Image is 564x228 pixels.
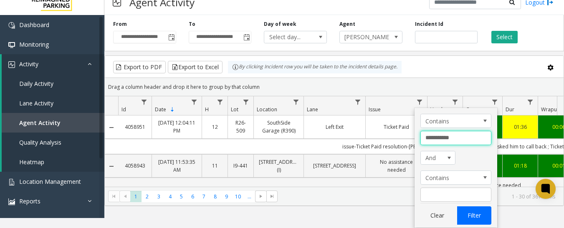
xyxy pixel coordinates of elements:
span: Go to the next page [258,193,264,200]
span: Go to the next page [255,190,266,202]
span: Issue Filter Operators [420,114,491,128]
span: Issue [369,106,381,113]
span: And [421,151,448,165]
label: To [189,20,195,28]
a: [DATE] 11:53:35 AM [157,158,197,174]
span: Daily Activity [19,80,53,88]
kendo-pager-info: 1 - 30 of 361 items [283,193,555,200]
a: 12 [207,123,223,131]
span: Quality Analysis [19,138,61,146]
span: Id [121,106,126,113]
label: From [113,20,127,28]
span: Date [155,106,166,113]
span: Activity [19,60,38,68]
a: Issue Filter Menu [414,96,425,108]
img: 'icon' [8,42,15,48]
a: Activity [2,54,104,74]
button: Export to Excel [168,61,223,73]
span: Sortable [169,106,176,113]
a: Left Exit [309,123,360,131]
a: 4058943 [123,162,147,170]
a: No assistance needed [371,158,422,174]
a: Ticket Paid [371,123,422,131]
a: Collapse Details [105,163,118,170]
span: Lane [307,106,318,113]
a: Id Filter Menu [139,96,150,108]
span: Page 9 [221,191,232,202]
span: Toggle popup [242,31,251,43]
span: Page 2 [142,191,153,202]
span: Page 6 [187,191,198,202]
span: Agent Activity [19,119,61,127]
span: Go to the last page [269,193,276,200]
a: R26-509 [233,119,248,135]
label: Agent [339,20,355,28]
a: [STREET_ADDRESS] (I) [259,158,298,174]
a: Lot Filter Menu [240,96,252,108]
span: Dashboard [19,21,49,29]
img: 'icon' [8,22,15,29]
span: Select day... [264,31,314,43]
span: Contacts [19,217,43,225]
img: 'icon' [8,179,15,185]
a: 01:36 [508,123,533,131]
button: Filter [457,206,491,225]
span: Contains [421,171,477,184]
a: Vend Filter Menu [450,96,461,108]
span: Page 5 [176,191,187,202]
span: Page 4 [164,191,176,202]
img: 'icon' [8,61,15,68]
span: Wrapup [541,106,560,113]
a: [STREET_ADDRESS] [309,162,360,170]
span: Contains [421,114,477,128]
span: Location Management [19,178,81,185]
a: Date Filter Menu [189,96,200,108]
span: Page 8 [210,191,221,202]
a: Daily Activity [2,74,104,93]
span: Page 1 [130,191,142,202]
a: Lane Filter Menu [352,96,364,108]
a: Dur Filter Menu [525,96,536,108]
span: Page 3 [153,191,164,202]
a: 4058951 [123,123,147,131]
a: 01:18 [508,162,533,170]
button: Select [491,31,518,43]
span: H [205,106,209,113]
span: Go to the last page [266,190,278,202]
a: 11 [207,162,223,170]
span: Lane Activity [19,99,53,107]
a: [DATE] 12:04:11 PM [157,119,197,135]
span: Location [257,106,277,113]
button: Clear [420,206,455,225]
button: Export to PDF [113,61,166,73]
a: Queue Filter Menu [489,96,501,108]
a: I9-441 [233,162,248,170]
span: Queue [466,106,482,113]
span: Page 7 [198,191,210,202]
img: 'icon' [8,198,15,205]
span: Issue Filter Logic [420,151,455,165]
span: Page 10 [233,191,244,202]
a: H Filter Menu [215,96,226,108]
a: Collapse Details [105,124,118,131]
span: Toggle popup [167,31,176,43]
a: Lane Activity [2,93,104,113]
span: Page 11 [244,191,255,202]
input: Issue Filter [420,131,491,145]
a: SouthSide Garage (R390) [259,119,298,135]
div: Drag a column header and drop it here to group by that column [105,80,564,94]
span: [PERSON_NAME] [340,31,389,43]
span: Heatmap [19,158,44,166]
label: Day of week [264,20,296,28]
div: By clicking Incident row you will be taken to the incident details page. [228,61,402,73]
span: Monitoring [19,40,49,48]
a: Heatmap [2,152,104,172]
span: Lot [231,106,238,113]
div: Data table [105,96,564,187]
span: Reports [19,197,40,205]
label: Incident Id [415,20,443,28]
span: Vend [430,106,443,113]
span: Issue Filter Operators [420,170,491,185]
